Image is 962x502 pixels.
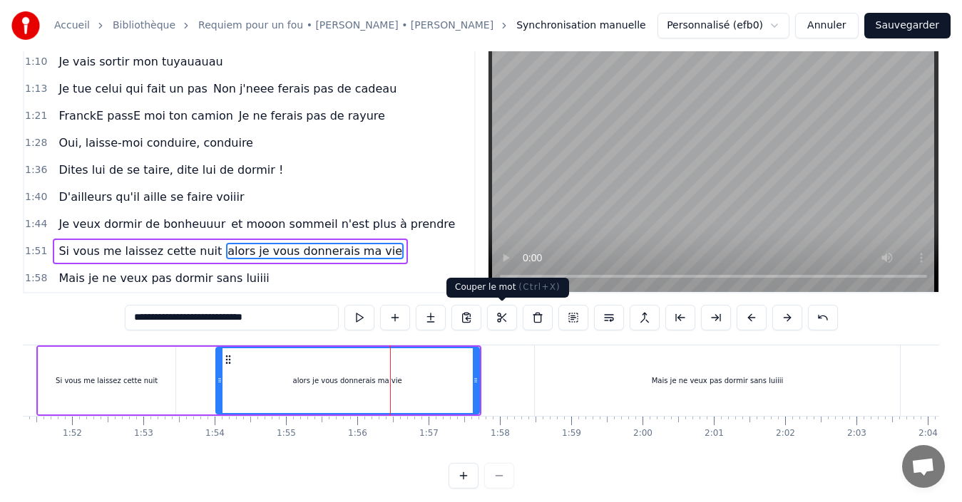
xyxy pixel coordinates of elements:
[652,375,784,386] div: Mais je ne veux pas dormir sans luiiii
[918,428,938,439] div: 2:04
[705,428,724,439] div: 2:01
[57,216,227,232] span: Je veux dormir de bonheuuur
[63,428,82,439] div: 1:52
[25,163,47,177] span: 1:36
[230,216,456,232] span: et mooon sommeil n'est plus à prendre
[25,217,47,231] span: 1:44
[54,19,90,33] a: Accueil
[57,243,223,259] span: Si vous me laissez cette nuit
[226,243,404,259] span: alors je vous donnerais ma vie
[25,244,47,258] span: 1:51
[57,80,208,97] span: Je tue celui qui fait un pas
[134,428,153,439] div: 1:53
[795,13,858,38] button: Annuler
[847,428,866,439] div: 2:03
[516,19,646,33] span: Synchronisation manuelle
[25,190,47,204] span: 1:40
[57,270,270,286] span: Mais je ne veux pas dormir sans luiiii
[518,282,561,292] span: ( Ctrl+X )
[864,13,951,38] button: Sauvegarder
[57,162,285,178] span: Dites lui de se taire, dite lui de dormir !
[293,375,402,386] div: alors je vous donnerais ma vie
[212,80,398,97] span: Non j'neee ferais pas de cadeau
[25,82,47,96] span: 1:13
[11,11,40,40] img: youka
[446,278,569,298] div: Couper le mot
[57,135,255,151] span: Oui, laisse-moi conduire, conduire
[633,428,653,439] div: 2:00
[57,108,234,124] span: FranckE passE moi ton camion
[205,428,225,439] div: 1:54
[419,428,439,439] div: 1:57
[348,428,367,439] div: 1:56
[57,53,224,70] span: Je vais sortir mon tuyauauau
[491,428,510,439] div: 1:58
[25,109,47,123] span: 1:21
[776,428,795,439] div: 2:02
[25,271,47,286] span: 1:58
[562,428,581,439] div: 1:59
[277,428,296,439] div: 1:55
[113,19,175,33] a: Bibliothèque
[237,108,387,124] span: Je ne ferais pas de rayure
[25,55,47,69] span: 1:10
[198,19,493,33] a: Requiem pour un fou • [PERSON_NAME] • [PERSON_NAME]
[54,19,646,33] nav: breadcrumb
[902,445,945,488] div: Ouvrir le chat
[57,189,245,205] span: D'ailleurs qu'il aille se faire voiiir
[56,375,158,386] div: Si vous me laissez cette nuit
[25,136,47,150] span: 1:28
